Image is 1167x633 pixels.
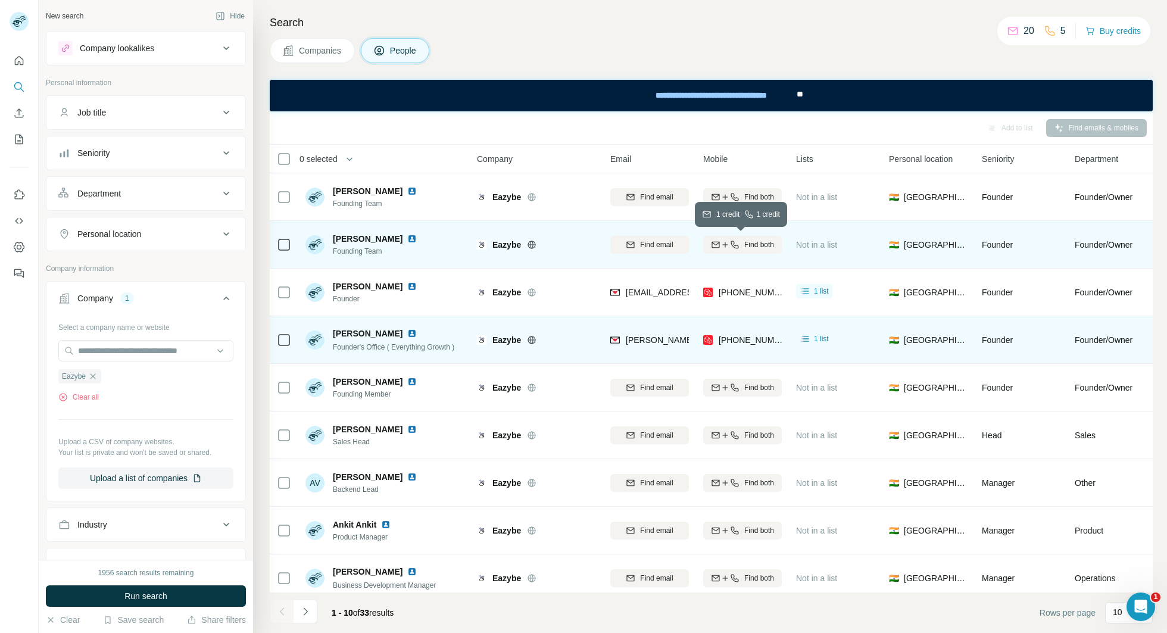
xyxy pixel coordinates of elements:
[492,477,521,489] span: Eazybe
[744,239,774,250] span: Find both
[333,280,402,292] span: [PERSON_NAME]
[640,478,673,488] span: Find email
[640,192,673,202] span: Find email
[10,236,29,258] button: Dashboard
[477,335,486,345] img: Logo of Eazybe
[744,478,774,488] span: Find both
[703,153,728,165] span: Mobile
[703,188,782,206] button: Find both
[332,608,353,618] span: 1 - 10
[982,288,1013,297] span: Founder
[333,328,402,339] span: [PERSON_NAME]
[814,333,829,344] span: 1 list
[889,153,953,165] span: Personal location
[1040,607,1096,619] span: Rows per page
[982,335,1013,345] span: Founder
[982,478,1015,488] span: Manager
[10,76,29,98] button: Search
[333,423,402,435] span: [PERSON_NAME]
[889,429,899,441] span: 🇮🇳
[305,330,324,350] img: Avatar
[407,282,417,291] img: LinkedIn logo
[1075,239,1132,251] span: Founder/Owner
[333,185,402,197] span: [PERSON_NAME]
[10,102,29,124] button: Enrich CSV
[626,335,835,345] span: [PERSON_NAME][EMAIL_ADDRESS][DOMAIN_NAME]
[333,198,422,209] span: Founding Team
[889,572,899,584] span: 🇮🇳
[62,371,86,382] span: Eazybe
[124,590,167,602] span: Run search
[46,551,245,579] button: HQ location
[982,431,1001,440] span: Head
[80,42,154,54] div: Company lookalikes
[46,139,245,167] button: Seniority
[796,192,837,202] span: Not in a list
[58,436,233,447] p: Upload a CSV of company websites.
[744,192,774,202] span: Find both
[46,585,246,607] button: Run search
[492,239,521,251] span: Eazybe
[719,335,794,345] span: [PHONE_NUMBER]
[187,614,246,626] button: Share filters
[381,520,391,529] img: LinkedIn logo
[1060,24,1066,38] p: 5
[333,519,376,531] span: Ankit Ankit
[46,614,80,626] button: Clear
[889,382,899,394] span: 🇮🇳
[610,286,620,298] img: provider findymail logo
[703,426,782,444] button: Find both
[796,526,837,535] span: Not in a list
[904,286,968,298] span: [GEOGRAPHIC_DATA]
[904,525,968,537] span: [GEOGRAPHIC_DATA]
[333,246,422,257] span: Founding Team
[703,474,782,492] button: Find both
[1075,572,1115,584] span: Operations
[270,14,1153,31] h4: Search
[407,329,417,338] img: LinkedIn logo
[305,188,324,207] img: Avatar
[333,484,422,495] span: Backend Lead
[904,191,968,203] span: [GEOGRAPHIC_DATA]
[492,334,521,346] span: Eazybe
[982,192,1013,202] span: Founder
[360,608,370,618] span: 33
[904,572,968,584] span: [GEOGRAPHIC_DATA]
[492,572,521,584] span: Eazybe
[610,569,689,587] button: Find email
[492,429,521,441] span: Eazybe
[744,430,774,441] span: Find both
[333,389,422,400] span: Founding Member
[719,288,794,297] span: [PHONE_NUMBER]
[640,430,673,441] span: Find email
[46,284,245,317] button: Company1
[46,510,245,539] button: Industry
[904,382,968,394] span: [GEOGRAPHIC_DATA]
[58,467,233,489] button: Upload a list of companies
[610,379,689,397] button: Find email
[703,522,782,540] button: Find both
[407,472,417,482] img: LinkedIn logo
[1075,429,1096,441] span: Sales
[353,608,360,618] span: of
[492,191,521,203] span: Eazybe
[904,429,968,441] span: [GEOGRAPHIC_DATA]
[407,186,417,196] img: LinkedIn logo
[744,573,774,584] span: Find both
[744,382,774,393] span: Find both
[610,474,689,492] button: Find email
[889,286,899,298] span: 🇮🇳
[333,471,402,483] span: [PERSON_NAME]
[1075,382,1132,394] span: Founder/Owner
[58,447,233,458] p: Your list is private and won't be saved or shared.
[305,569,324,588] img: Avatar
[299,153,338,165] span: 0 selected
[1085,23,1141,39] button: Buy credits
[10,184,29,205] button: Use Surfe on LinkedIn
[1075,525,1103,537] span: Product
[477,526,486,535] img: Logo of Eazybe
[46,77,246,88] p: Personal information
[904,334,968,346] span: [GEOGRAPHIC_DATA]
[407,377,417,386] img: LinkedIn logo
[333,376,402,388] span: [PERSON_NAME]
